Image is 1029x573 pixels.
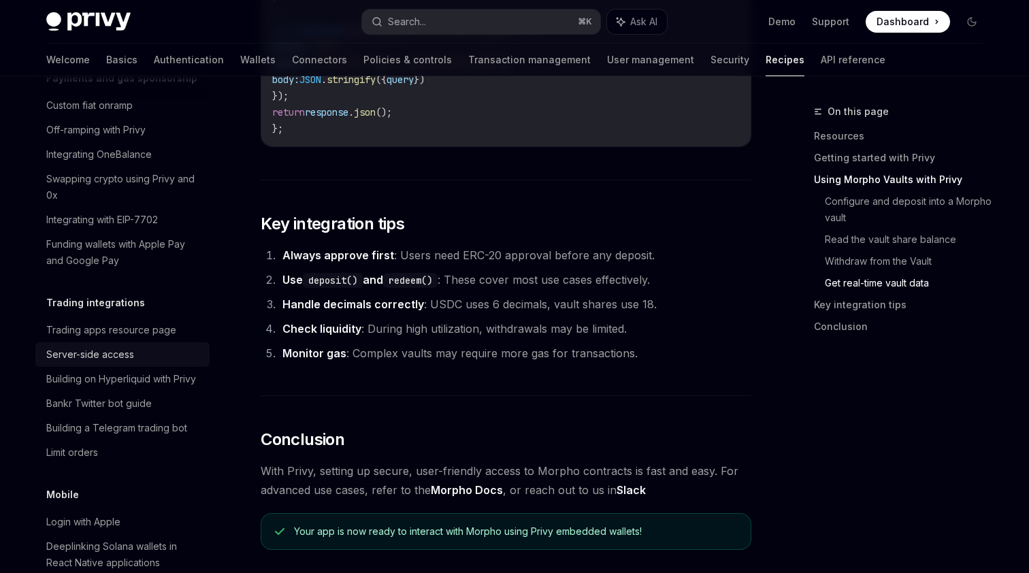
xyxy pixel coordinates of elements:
div: Off-ramping with Privy [46,122,146,138]
div: Building on Hyperliquid with Privy [46,371,196,387]
li: : Complex vaults may require more gas for transactions. [278,344,751,363]
svg: Check [275,526,284,537]
span: . [321,73,327,86]
a: Dashboard [866,11,950,33]
a: Server-side access [35,342,210,367]
a: Trading apps resource page [35,318,210,342]
a: Integrating with EIP-7702 [35,208,210,232]
button: Toggle dark mode [961,11,983,33]
strong: Check liquidity [282,322,361,335]
div: Login with Apple [46,514,120,530]
li: : Users need ERC-20 approval before any deposit. [278,246,751,265]
a: Using Morpho Vaults with Privy [814,169,994,191]
a: Recipes [766,44,804,76]
span: ({ [376,73,387,86]
span: On this page [828,103,889,120]
a: Wallets [240,44,276,76]
a: API reference [821,44,885,76]
a: Bankr Twitter bot guide [35,391,210,416]
a: Get real-time vault data [825,272,994,294]
span: Dashboard [877,15,929,29]
span: return [272,106,305,118]
a: Transaction management [468,44,591,76]
span: Ask AI [630,15,657,29]
a: User management [607,44,694,76]
div: Integrating with EIP-7702 [46,212,158,228]
div: Search... [388,14,426,30]
a: Slack [617,483,646,497]
span: . [348,106,354,118]
a: Withdraw from the Vault [825,250,994,272]
div: Integrating OneBalance [46,146,152,163]
li: : USDC uses 6 decimals, vault shares use 18. [278,295,751,314]
li: : These cover most use cases effectively. [278,270,751,289]
strong: Monitor gas [282,346,346,360]
div: Swapping crypto using Privy and 0x [46,171,201,203]
span: Key integration tips [261,213,404,235]
div: Limit orders [46,444,98,461]
div: Building a Telegram trading bot [46,420,187,436]
a: Off-ramping with Privy [35,118,210,142]
a: Key integration tips [814,294,994,316]
div: Server-side access [46,346,134,363]
li: : During high utilization, withdrawals may be limited. [278,319,751,338]
button: Search...⌘K [362,10,600,34]
div: Trading apps resource page [46,322,176,338]
div: Your app is now ready to interact with Morpho using Privy embedded wallets! [294,525,737,538]
a: Limit orders [35,440,210,465]
a: Policies & controls [363,44,452,76]
a: Basics [106,44,137,76]
h5: Mobile [46,487,79,503]
a: Authentication [154,44,224,76]
a: Read the vault share balance [825,229,994,250]
span: response [305,106,348,118]
a: Login with Apple [35,510,210,534]
span: }) [414,73,425,86]
span: With Privy, setting up secure, user-friendly access to Morpho contracts is fast and easy. For adv... [261,461,751,500]
span: ⌘ K [578,16,592,27]
strong: Use and [282,273,438,286]
span: }); [272,90,289,102]
span: JSON [299,73,321,86]
div: Bankr Twitter bot guide [46,395,152,412]
a: Demo [768,15,796,29]
div: Custom fiat onramp [46,97,133,114]
a: Connectors [292,44,347,76]
a: Support [812,15,849,29]
a: Integrating OneBalance [35,142,210,167]
span: query [387,73,414,86]
a: Building a Telegram trading bot [35,416,210,440]
div: Funding wallets with Apple Pay and Google Pay [46,236,201,269]
strong: Handle decimals correctly [282,297,424,311]
a: Swapping crypto using Privy and 0x [35,167,210,208]
strong: Always approve first [282,248,394,262]
code: redeem() [383,273,438,288]
button: Ask AI [607,10,667,34]
span: (); [376,106,392,118]
a: Custom fiat onramp [35,93,210,118]
a: Resources [814,125,994,147]
span: json [354,106,376,118]
a: Morpho Docs [431,483,503,497]
img: dark logo [46,12,131,31]
a: Building on Hyperliquid with Privy [35,367,210,391]
a: Welcome [46,44,90,76]
a: Security [710,44,749,76]
a: Configure and deposit into a Morpho vault [825,191,994,229]
span: Conclusion [261,429,344,451]
h5: Trading integrations [46,295,145,311]
div: Deeplinking Solana wallets in React Native applications [46,538,201,571]
span: stringify [327,73,376,86]
a: Conclusion [814,316,994,338]
a: Funding wallets with Apple Pay and Google Pay [35,232,210,273]
span: }; [272,122,283,135]
a: Getting started with Privy [814,147,994,169]
span: body: [272,73,299,86]
code: deposit() [303,273,363,288]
